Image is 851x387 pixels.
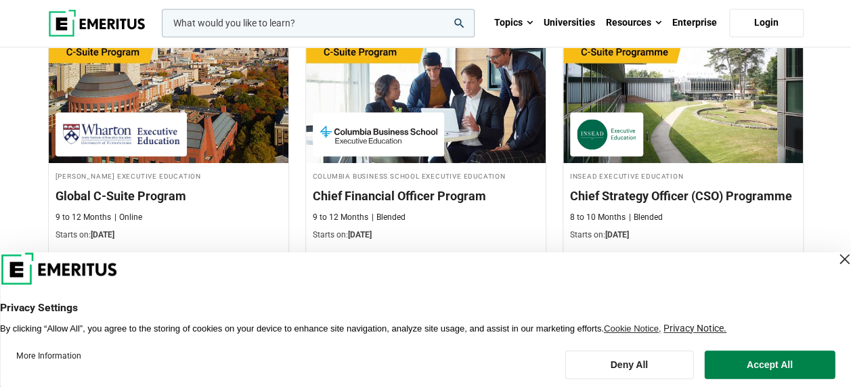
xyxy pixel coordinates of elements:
[320,119,437,150] img: Columbia Business School Executive Education
[563,28,803,248] a: Leadership Course by INSEAD Executive Education - October 14, 2025 INSEAD Executive Education INS...
[577,119,636,150] img: INSEAD Executive Education
[313,170,539,181] h4: Columbia Business School Executive Education
[162,9,475,37] input: woocommerce-product-search-field-0
[372,212,406,223] p: Blended
[62,119,180,150] img: Wharton Executive Education
[306,28,546,163] img: Chief Financial Officer Program | Online Finance Course
[563,28,803,163] img: Chief Strategy Officer (CSO) Programme | Online Leadership Course
[313,187,539,204] h3: Chief Financial Officer Program
[313,229,539,241] p: Starts on:
[56,229,282,241] p: Starts on:
[348,230,372,240] span: [DATE]
[570,170,796,181] h4: INSEAD Executive Education
[570,212,626,223] p: 8 to 10 Months
[49,28,288,248] a: Leadership Course by Wharton Executive Education - September 24, 2025 Wharton Executive Education...
[91,230,114,240] span: [DATE]
[114,212,142,223] p: Online
[605,230,629,240] span: [DATE]
[729,9,804,37] a: Login
[306,28,546,248] a: Finance Course by Columbia Business School Executive Education - September 29, 2025 Columbia Busi...
[570,187,796,204] h3: Chief Strategy Officer (CSO) Programme
[56,187,282,204] h3: Global C-Suite Program
[56,212,111,223] p: 9 to 12 Months
[570,229,796,241] p: Starts on:
[49,28,288,163] img: Global C-Suite Program | Online Leadership Course
[56,170,282,181] h4: [PERSON_NAME] Executive Education
[313,212,368,223] p: 9 to 12 Months
[629,212,663,223] p: Blended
